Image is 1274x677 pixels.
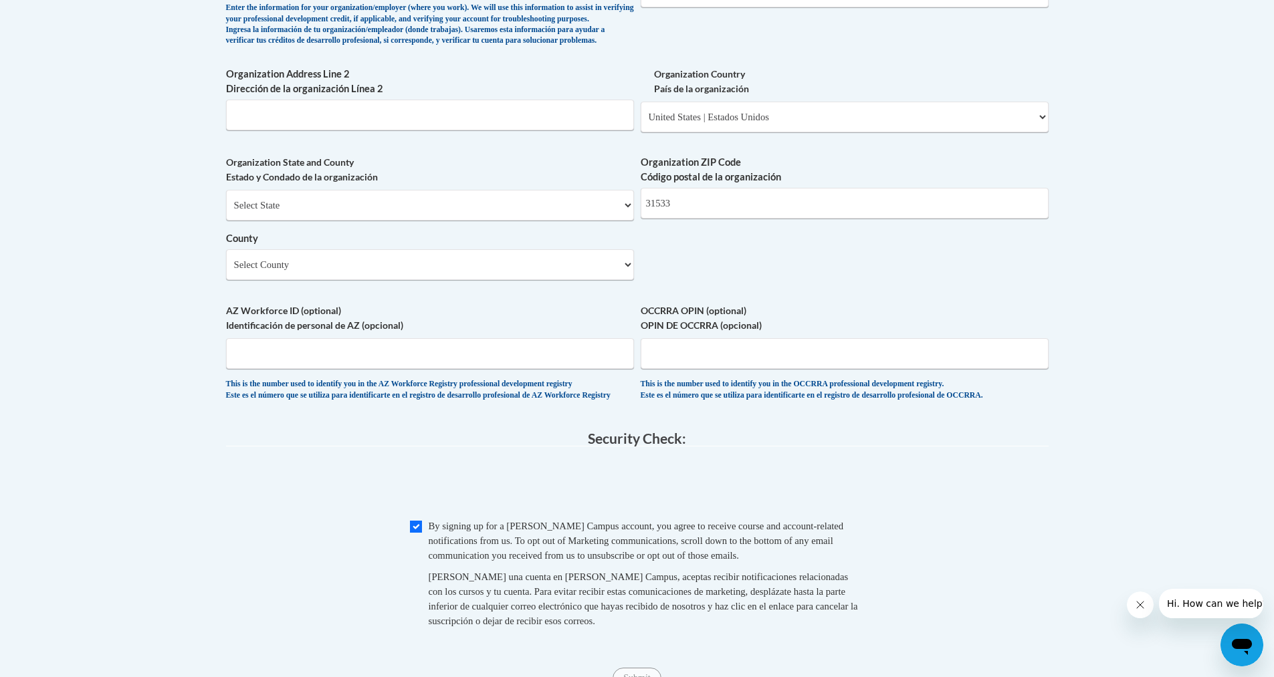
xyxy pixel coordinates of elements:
iframe: Button to launch messaging window [1220,624,1263,666]
label: Organization Address Line 2 Dirección de la organización Línea 2 [226,67,634,96]
label: AZ Workforce ID (optional) Identificación de personal de AZ (opcional) [226,303,634,333]
span: [PERSON_NAME] una cuenta en [PERSON_NAME] Campus, aceptas recibir notificaciones relacionadas con... [429,571,858,626]
input: Metadata input [226,100,634,130]
div: This is the number used to identify you in the OCCRRA professional development registry. Este es ... [641,379,1049,401]
span: By signing up for a [PERSON_NAME] Campus account, you agree to receive course and account-related... [429,521,844,561]
span: Hi. How can we help? [8,9,108,20]
label: County [226,231,634,246]
label: Organization Country País de la organización [641,67,1049,96]
div: This is the number used to identify you in the AZ Workforce Registry professional development reg... [226,379,634,401]
label: Organization ZIP Code Código postal de la organización [641,155,1049,184]
iframe: Message from company [1159,589,1263,618]
label: Organization State and County Estado y Condado de la organización [226,155,634,184]
label: OCCRRA OPIN (optional) OPIN DE OCCRRA (opcional) [641,303,1049,333]
iframe: Close message [1127,591,1154,618]
div: Enter the information for your organization/employer (where you work). We will use this informati... [226,3,634,47]
span: Security Check: [588,430,686,446]
iframe: reCAPTCHA [536,460,739,512]
input: Metadata input [641,188,1049,219]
